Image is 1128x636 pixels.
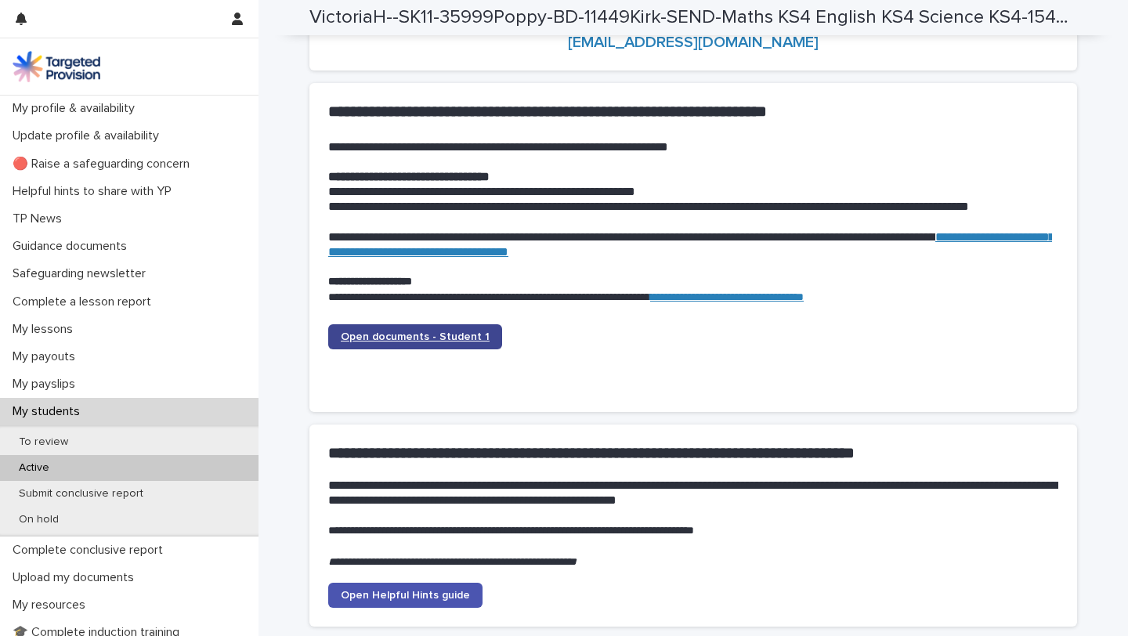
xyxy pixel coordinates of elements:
[6,211,74,226] p: TP News
[6,128,172,143] p: Update profile & availability
[6,487,156,500] p: Submit conclusive report
[6,322,85,337] p: My lessons
[328,324,502,349] a: Open documents - Student 1
[6,570,146,585] p: Upload my documents
[6,377,88,392] p: My payslips
[6,157,202,172] p: 🔴 Raise a safeguarding concern
[6,404,92,419] p: My students
[568,34,819,50] a: [EMAIL_ADDRESS][DOMAIN_NAME]
[341,331,490,342] span: Open documents - Student 1
[6,461,62,475] p: Active
[6,101,147,116] p: My profile & availability
[309,6,1071,29] h2: VictoriaH--SK11-35999Poppy-BD-11449Kirk-SEND-Maths KS4 English KS4 Science KS4-15430
[6,435,81,449] p: To review
[6,184,184,199] p: Helpful hints to share with YP
[6,598,98,613] p: My resources
[6,266,158,281] p: Safeguarding newsletter
[6,239,139,254] p: Guidance documents
[13,51,100,82] img: M5nRWzHhSzIhMunXDL62
[6,349,88,364] p: My payouts
[6,513,71,526] p: On hold
[6,295,164,309] p: Complete a lesson report
[6,543,175,558] p: Complete conclusive report
[341,590,470,601] span: Open Helpful Hints guide
[328,583,483,608] a: Open Helpful Hints guide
